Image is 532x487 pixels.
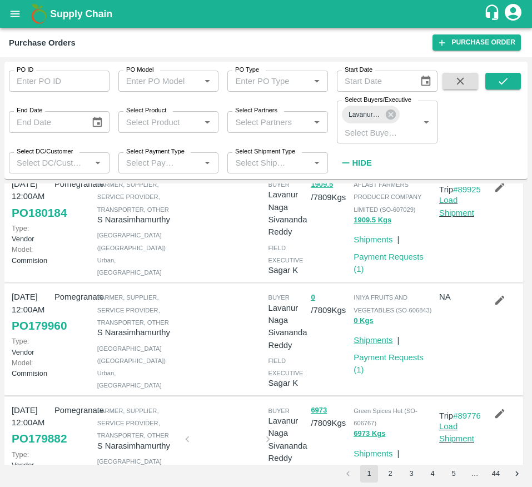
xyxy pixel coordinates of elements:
input: Select Product [122,115,197,129]
div: | [392,443,399,460]
button: Open [310,156,324,170]
img: logo [28,3,50,25]
p: Lavanur Naga Sivananda Reddy [268,188,307,238]
button: Open [310,115,324,130]
a: Payment Requests (1) [354,252,423,274]
p: Pomegranate [54,291,93,303]
button: Open [200,156,215,170]
p: [DATE] 12:00AM [12,404,50,429]
a: PO179960 [12,316,67,336]
p: Sagar K [268,264,306,276]
label: PO Model [126,66,154,74]
p: Trip [439,410,481,422]
div: customer-support [484,4,503,24]
input: Enter PO Type [231,74,306,88]
button: Go to next page [508,465,526,483]
input: Select Partners [231,115,306,129]
p: / 7809 Kgs [311,404,349,430]
span: Farmer, Supplier, Service Provider, Transporter, Other [97,294,169,326]
button: 0 Kgs [354,315,373,327]
span: [GEOGRAPHIC_DATA] ([GEOGRAPHIC_DATA]) Urban , [GEOGRAPHIC_DATA] [97,345,166,389]
p: S Narasimhamurthy [97,213,178,226]
input: Select Shipment Type [231,156,292,170]
span: buyer [268,294,289,301]
label: Select Product [126,106,166,115]
button: Choose date [87,112,108,133]
span: AFLABT FARMERS PRODUCER COMPANY LIMITED (SO-607029) [354,181,421,213]
label: PO Type [235,66,259,74]
p: NA [439,291,478,303]
p: [DATE] 12:00AM [12,178,50,203]
p: Pomegranate [54,404,93,416]
button: Go to page 3 [402,465,420,483]
button: Go to page 5 [445,465,463,483]
input: Select Buyers/Executive [340,125,401,140]
button: 6973 [311,404,327,417]
span: Farmer, Supplier, Service Provider, Transporter, Other [97,408,169,439]
button: Open [91,156,105,170]
b: Supply Chain [50,8,112,19]
label: End Date [17,106,42,115]
span: Lavanur Naga Sivananda Reddy [342,109,388,121]
div: Lavanur Naga Sivananda Reddy [342,106,400,123]
button: 0 [311,291,315,304]
label: Select Payment Type [126,147,185,156]
input: Select DC/Customer [12,156,88,170]
p: Vendor [12,223,50,244]
button: Go to page 44 [487,465,505,483]
span: Type: [12,450,29,459]
span: Green Spices Hut (SO-606767) [354,408,417,426]
span: Type: [12,337,29,345]
div: Purchase Orders [9,36,76,50]
p: Commision [12,357,50,379]
span: Farmer, Supplier, Service Provider, Transporter, Other [97,181,169,213]
button: Open [419,115,434,130]
p: Trip [439,183,481,196]
span: [GEOGRAPHIC_DATA] ([GEOGRAPHIC_DATA]) Urban , [GEOGRAPHIC_DATA] [97,232,166,276]
div: account of current user [503,2,523,26]
button: Open [200,74,215,88]
span: INIYA FRUITS AND VEGETABLES (SO-606843) [354,294,431,313]
span: field executive [268,245,303,264]
button: Open [200,115,215,130]
p: Commision [12,244,50,265]
p: Sagar K [268,377,306,389]
span: Model: [12,245,33,254]
label: Start Date [345,66,372,74]
span: buyer [268,408,289,414]
a: PO179882 [12,429,67,449]
button: Hide [337,153,375,172]
button: 1909.5 [311,178,333,191]
p: / 7809 Kgs [311,178,349,203]
p: S Narasimhamurthy [97,326,178,339]
a: Shipments [354,449,392,458]
button: Choose date [415,71,436,92]
button: Go to page 2 [381,465,399,483]
input: Enter PO ID [9,71,110,92]
label: Select DC/Customer [17,147,73,156]
div: … [466,469,484,479]
a: #89925 [453,185,481,194]
div: | [392,330,399,346]
input: End Date [9,111,82,132]
a: Supply Chain [50,6,484,22]
div: | [392,229,399,246]
span: buyer [268,181,289,188]
nav: pagination navigation [337,465,528,483]
a: Payment Requests (1) [354,353,423,374]
input: Enter PO Model [122,74,197,88]
button: 1909.5 Kgs [354,214,391,227]
p: Pomegranate [54,178,93,190]
strong: Hide [352,158,371,167]
p: Lavanur Naga Sivananda Reddy [268,302,307,351]
p: [DATE] 12:00AM [12,291,50,316]
a: Shipments [354,336,392,345]
a: Load Shipment [439,422,474,443]
a: Purchase Order [432,34,521,51]
button: page 1 [360,465,378,483]
button: 6973 Kgs [354,428,385,440]
span: field executive [268,357,303,376]
span: Type: [12,224,29,232]
p: Lavanur Naga Sivananda Reddy [268,415,307,464]
label: Select Buyers/Executive [345,96,411,105]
